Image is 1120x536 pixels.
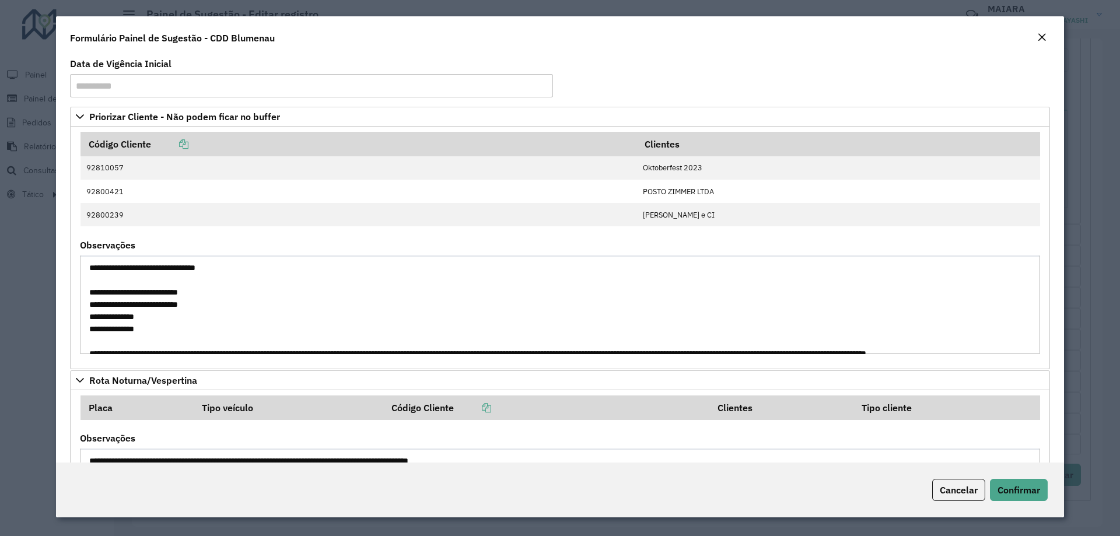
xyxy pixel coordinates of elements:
th: Tipo cliente [853,395,1040,420]
span: Cancelar [940,484,978,496]
span: Confirmar [998,484,1040,496]
a: Rota Noturna/Vespertina [70,370,1050,390]
th: Clientes [637,132,1040,156]
a: Copiar [151,138,188,150]
td: 92810057 [80,156,637,180]
label: Data de Vigência Inicial [70,57,171,71]
td: POSTO ZIMMER LTDA [637,180,1040,203]
a: Copiar [454,402,491,414]
td: 92800421 [80,180,637,203]
th: Placa [80,395,194,420]
button: Cancelar [932,479,985,501]
h4: Formulário Painel de Sugestão - CDD Blumenau [70,31,275,45]
button: Close [1034,30,1050,45]
em: Fechar [1037,33,1046,42]
td: [PERSON_NAME] e CI [637,203,1040,226]
td: Oktoberfest 2023 [637,156,1040,180]
button: Confirmar [990,479,1048,501]
th: Tipo veículo [194,395,383,420]
a: Priorizar Cliente - Não podem ficar no buffer [70,107,1050,127]
td: 92800239 [80,203,637,226]
span: Priorizar Cliente - Não podem ficar no buffer [89,112,280,121]
div: Priorizar Cliente - Não podem ficar no buffer [70,127,1050,369]
th: Código Cliente [80,132,637,156]
label: Observações [80,431,135,445]
span: Rota Noturna/Vespertina [89,376,197,385]
th: Código Cliente [383,395,709,420]
th: Clientes [710,395,853,420]
label: Observações [80,238,135,252]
